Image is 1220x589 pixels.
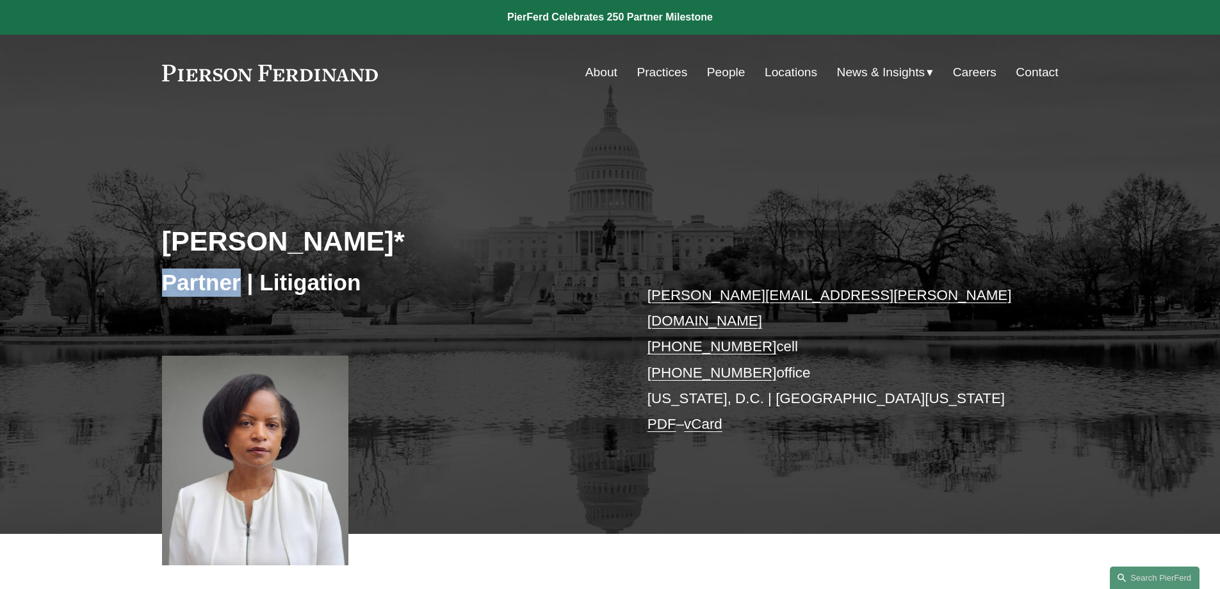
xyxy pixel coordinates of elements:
[953,60,996,85] a: Careers
[765,60,817,85] a: Locations
[585,60,617,85] a: About
[837,62,925,84] span: News & Insights
[647,287,1012,329] a: [PERSON_NAME][EMAIL_ADDRESS][PERSON_NAME][DOMAIN_NAME]
[637,60,687,85] a: Practices
[162,269,610,297] h3: Partner | Litigation
[707,60,745,85] a: People
[647,416,676,432] a: PDF
[1016,60,1058,85] a: Contact
[647,283,1021,438] p: cell office [US_STATE], D.C. | [GEOGRAPHIC_DATA][US_STATE] –
[162,224,610,258] h2: [PERSON_NAME]*
[647,365,777,381] a: [PHONE_NUMBER]
[1110,567,1200,589] a: Search this site
[684,416,722,432] a: vCard
[647,338,777,354] a: [PHONE_NUMBER]
[837,60,934,85] a: folder dropdown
